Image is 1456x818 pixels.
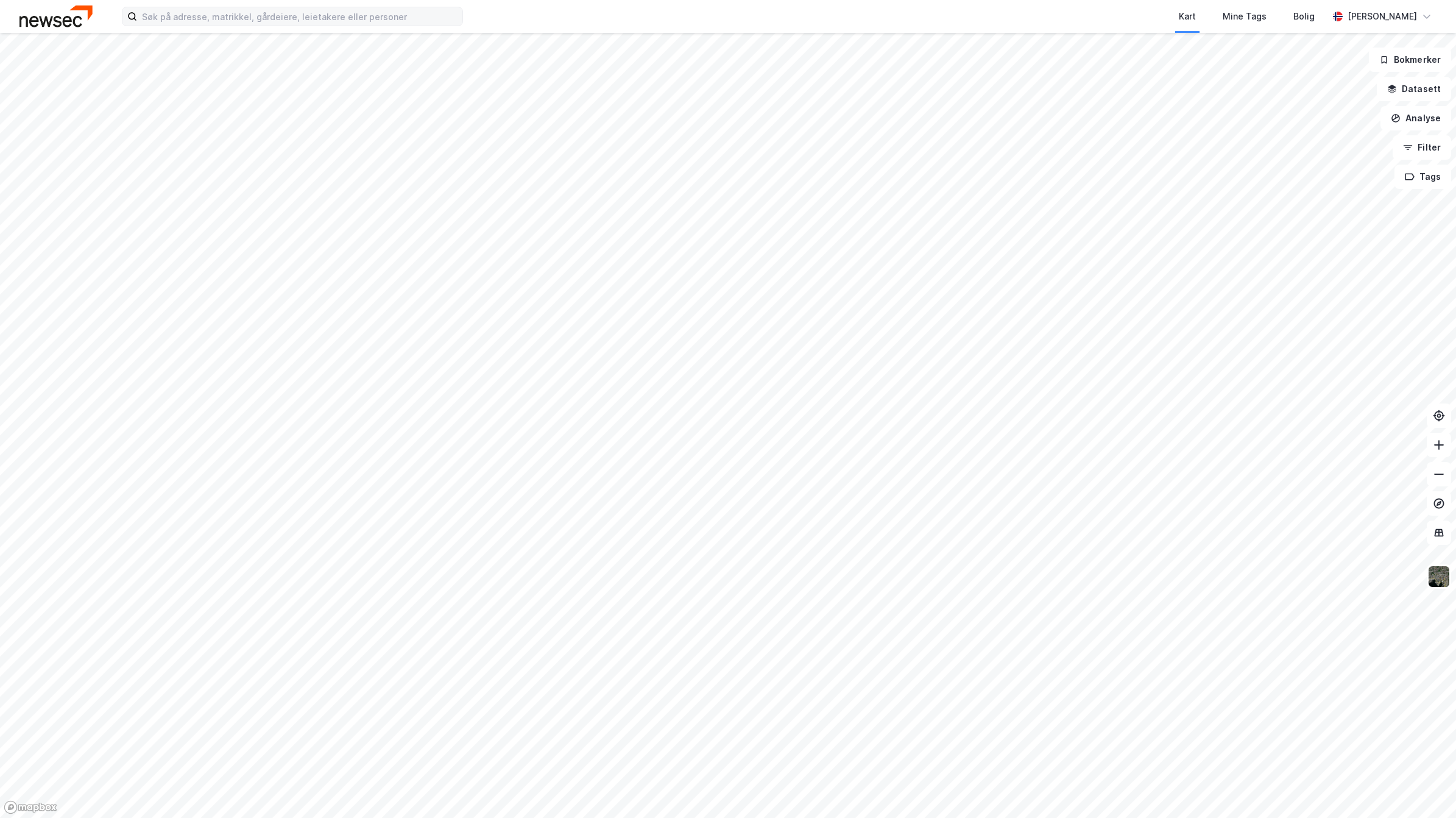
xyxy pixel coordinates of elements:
iframe: Chat Widget [1395,759,1456,818]
div: Mine Tags [1223,9,1267,24]
div: Kontrollprogram for chat [1395,759,1456,818]
img: newsec-logo.f6e21ccffca1b3a03d2d.png [19,5,93,27]
div: Bolig [1293,9,1315,24]
input: Søk på adresse, matrikkel, gårdeiere, leietakere eller personer [137,7,462,26]
div: Kart [1179,9,1196,24]
div: [PERSON_NAME] [1348,9,1417,24]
